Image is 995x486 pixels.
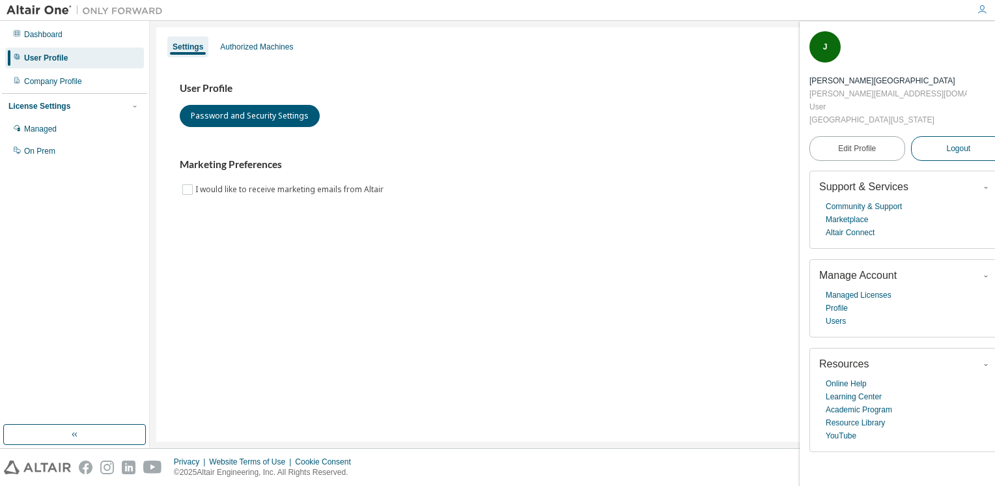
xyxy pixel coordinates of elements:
[826,315,846,328] a: Users
[809,87,967,100] div: [PERSON_NAME][EMAIL_ADDRESS][DOMAIN_NAME]
[819,358,869,369] span: Resources
[174,467,359,478] p: © 2025 Altair Engineering, Inc. All Rights Reserved.
[826,429,856,442] a: YouTube
[24,124,57,134] div: Managed
[209,457,295,467] div: Website Terms of Use
[100,461,114,474] img: instagram.svg
[809,100,967,113] div: User
[826,403,892,416] a: Academic Program
[826,416,885,429] a: Resource Library
[79,461,92,474] img: facebook.svg
[7,4,169,17] img: Altair One
[838,143,876,154] span: Edit Profile
[122,461,135,474] img: linkedin.svg
[826,226,875,239] a: Altair Connect
[826,377,867,390] a: Online Help
[195,182,386,197] label: I would like to receive marketing emails from Altair
[24,76,82,87] div: Company Profile
[826,200,902,213] a: Community & Support
[819,181,908,192] span: Support & Services
[8,101,70,111] div: License Settings
[174,457,209,467] div: Privacy
[295,457,358,467] div: Cookie Consent
[826,302,848,315] a: Profile
[809,74,967,87] div: J.R. Mizerak
[24,146,55,156] div: On Prem
[180,82,965,95] h3: User Profile
[809,136,905,161] a: Edit Profile
[180,105,320,127] button: Password and Security Settings
[180,158,965,171] h3: Marketing Preferences
[24,53,68,63] div: User Profile
[220,42,293,52] div: Authorized Machines
[143,461,162,474] img: youtube.svg
[946,142,970,155] span: Logout
[826,213,868,226] a: Marketplace
[24,29,63,40] div: Dashboard
[819,270,897,281] span: Manage Account
[4,461,71,474] img: altair_logo.svg
[826,289,891,302] a: Managed Licenses
[173,42,203,52] div: Settings
[826,390,882,403] a: Learning Center
[809,113,967,126] div: [GEOGRAPHIC_DATA][US_STATE]
[823,42,828,51] span: J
